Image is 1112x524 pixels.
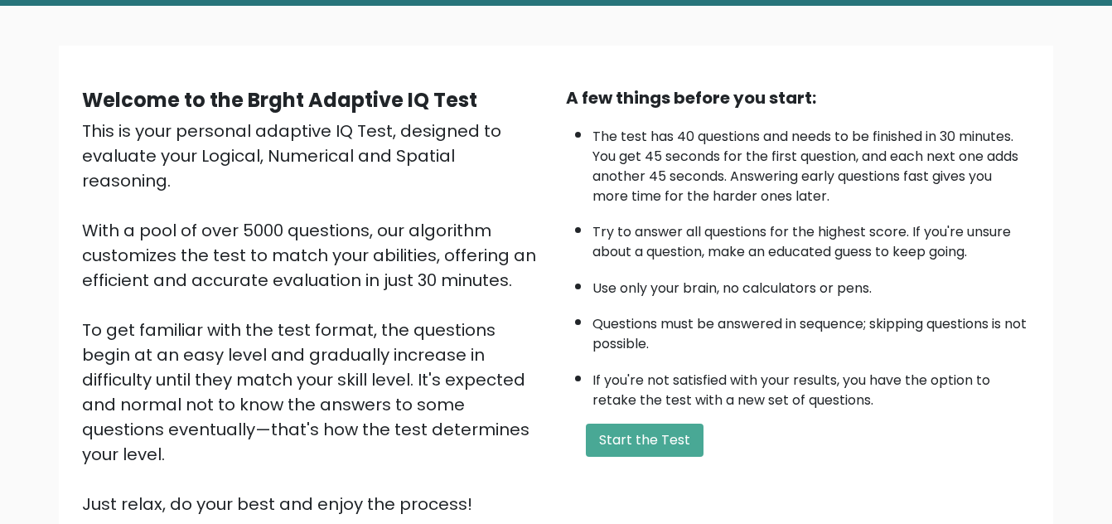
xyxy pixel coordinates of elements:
[566,85,1030,110] div: A few things before you start:
[82,86,477,114] b: Welcome to the Brght Adaptive IQ Test
[592,270,1030,298] li: Use only your brain, no calculators or pens.
[82,119,546,517] div: This is your personal adaptive IQ Test, designed to evaluate your Logical, Numerical and Spatial ...
[586,424,703,457] button: Start the Test
[592,306,1030,354] li: Questions must be answered in sequence; skipping questions is not possible.
[592,362,1030,410] li: If you're not satisfied with your results, you have the option to retake the test with a new set ...
[592,214,1030,262] li: Try to answer all questions for the highest score. If you're unsure about a question, make an edu...
[592,119,1030,206] li: The test has 40 questions and needs to be finished in 30 minutes. You get 45 seconds for the firs...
